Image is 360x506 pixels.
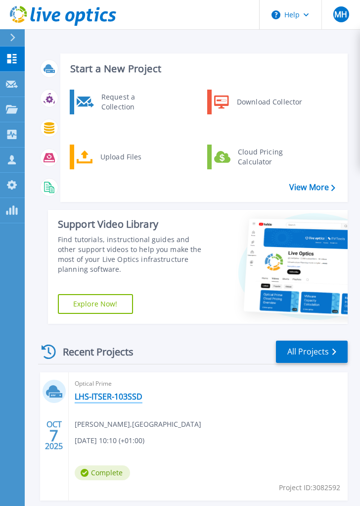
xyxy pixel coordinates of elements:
[75,378,342,389] span: Optical Prime
[58,218,209,231] div: Support Video Library
[207,90,309,114] a: Download Collector
[207,145,309,169] a: Cloud Pricing Calculator
[70,90,171,114] a: Request a Collection
[38,340,147,364] div: Recent Projects
[75,419,201,430] span: [PERSON_NAME] , [GEOGRAPHIC_DATA]
[70,63,335,74] h3: Start a New Project
[276,341,348,363] a: All Projects
[233,147,306,167] div: Cloud Pricing Calculator
[58,294,133,314] a: Explore Now!
[58,235,209,274] div: Find tutorials, instructional guides and other support videos to help you make the most of your L...
[49,431,58,440] span: 7
[75,435,144,446] span: [DATE] 10:10 (+01:00)
[95,147,169,167] div: Upload Files
[75,465,130,480] span: Complete
[279,482,340,493] span: Project ID: 3082592
[289,183,335,192] a: View More
[232,92,307,112] div: Download Collector
[96,92,169,112] div: Request a Collection
[45,417,63,454] div: OCT 2025
[75,392,142,402] a: LHS-ITSER-103SSD
[70,145,171,169] a: Upload Files
[334,10,347,18] span: MH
